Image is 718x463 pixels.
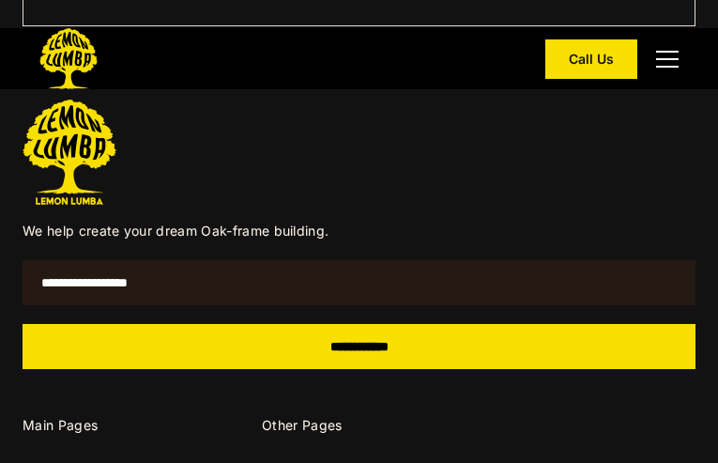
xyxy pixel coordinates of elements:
p: We help create your dream Oak-frame building. [23,220,695,241]
div: menu [645,37,682,82]
a: Call Us [545,39,637,79]
div: Call Us [569,53,614,66]
div: Main Pages [23,414,217,436]
div: Other Pages [262,414,456,436]
form: Email Form [23,260,695,369]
